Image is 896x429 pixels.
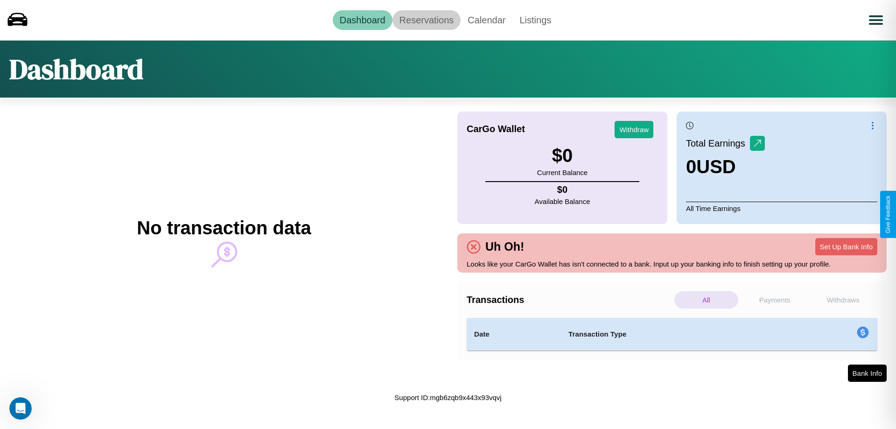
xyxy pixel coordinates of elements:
h4: Transaction Type [568,329,780,340]
h1: Dashboard [9,50,143,88]
h3: 0 USD [686,156,765,177]
iframe: Intercom live chat [9,397,32,420]
a: Reservations [392,10,461,30]
button: Withdraw [615,121,653,138]
button: Open menu [863,7,889,33]
div: Give Feedback [885,196,891,233]
p: Looks like your CarGo Wallet has isn't connected to a bank. Input up your banking info to finish ... [467,258,877,270]
table: simple table [467,318,877,351]
p: Total Earnings [686,135,750,152]
button: Bank Info [848,365,887,382]
p: Withdraws [811,291,875,309]
p: Support ID: mgb6zqb9x443x93vqvj [394,391,501,404]
p: All Time Earnings [686,202,877,215]
a: Listings [512,10,558,30]
h4: CarGo Wallet [467,124,525,134]
p: Available Balance [535,195,590,208]
h3: $ 0 [537,145,588,166]
p: Payments [743,291,807,309]
p: Current Balance [537,166,588,179]
h2: No transaction data [137,218,311,239]
h4: $ 0 [535,184,590,195]
h4: Date [474,329,553,340]
p: All [674,291,738,309]
h4: Transactions [467,295,672,305]
a: Dashboard [333,10,392,30]
h4: Uh Oh! [481,240,529,253]
a: Calendar [461,10,512,30]
button: Set Up Bank Info [815,238,877,255]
